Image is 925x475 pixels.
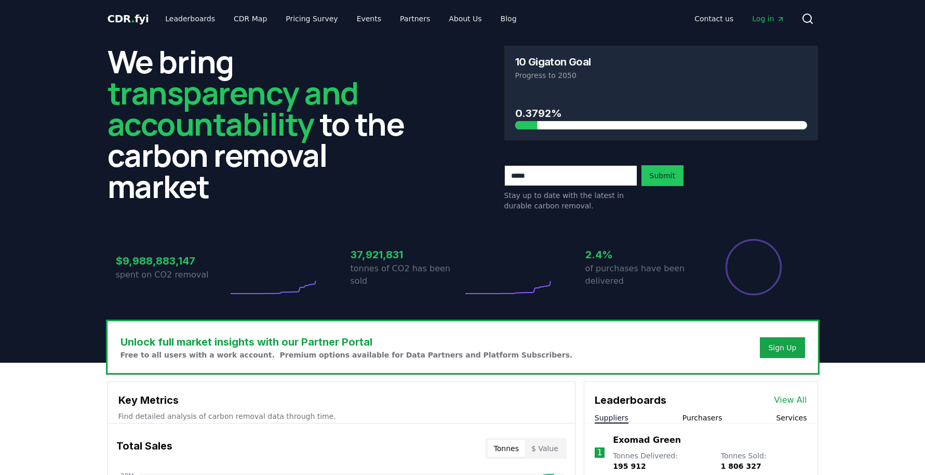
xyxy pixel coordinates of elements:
p: Free to all users with a work account. Premium options available for Data Partners and Platform S... [120,350,573,360]
a: Pricing Survey [277,9,346,28]
span: CDR fyi [108,12,149,25]
button: Services [776,413,807,423]
p: Progress to 2050 [515,70,807,81]
p: Tonnes Sold : [721,451,807,471]
nav: Main [686,9,793,28]
a: Exomad Green [613,434,681,446]
a: CDR.fyi [108,11,149,26]
a: Blog [492,9,525,28]
a: About Us [440,9,490,28]
button: Purchasers [682,413,722,423]
span: Log in [752,14,784,24]
span: transparency and accountability [108,71,358,145]
p: spent on CO2 removal [116,269,228,281]
h3: 10 Gigaton Goal [515,57,591,67]
p: Find detailed analysis of carbon removal data through time. [118,411,565,421]
a: Sign Up [768,342,796,353]
nav: Main [157,9,525,28]
button: Tonnes [488,440,525,457]
p: of purchases have been delivered [585,262,698,287]
a: Events [348,9,390,28]
h3: 37,921,831 [351,247,463,262]
a: CDR Map [225,9,275,28]
button: Suppliers [595,413,628,423]
div: Percentage of sales delivered [725,238,783,296]
button: Submit [641,165,684,186]
h3: 0.3792% [515,105,807,121]
a: View All [774,394,807,406]
a: Contact us [686,9,742,28]
h3: Leaderboards [595,392,666,408]
p: Stay up to date with the latest in durable carbon removal. [504,190,637,211]
p: 1 [597,446,602,459]
h3: $9,988,883,147 [116,253,228,269]
button: $ Value [525,440,565,457]
h3: Unlock full market insights with our Partner Portal [120,334,573,350]
h3: Total Sales [116,438,172,459]
button: Sign Up [760,337,805,358]
p: Tonnes Delivered : [613,451,710,471]
a: Leaderboards [157,9,223,28]
a: Partners [392,9,438,28]
h3: Key Metrics [118,392,565,408]
p: tonnes of CO2 has been sold [351,262,463,287]
span: 195 912 [613,462,646,470]
h3: 2.4% [585,247,698,262]
span: . [131,12,135,25]
a: Log in [744,9,793,28]
span: 1 806 327 [721,462,761,470]
h2: We bring to the carbon removal market [108,46,421,202]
